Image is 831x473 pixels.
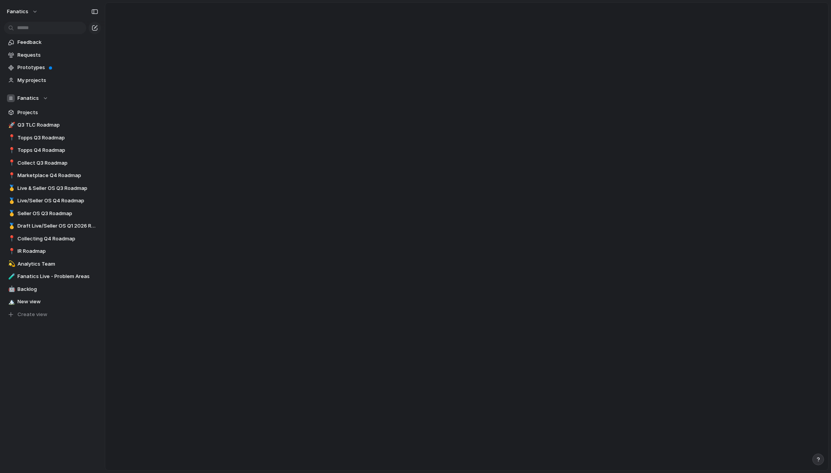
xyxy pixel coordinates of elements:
[17,159,98,167] span: Collect Q3 Roadmap
[17,311,47,318] span: Create view
[8,171,14,180] div: 📍
[7,235,15,243] button: 📍
[4,208,101,219] a: 🥇Seller OS Q3 Roadmap
[7,146,15,154] button: 📍
[17,222,98,230] span: Draft Live/Seller OS Q1 2026 Roadmap
[17,210,98,217] span: Seller OS Q3 Roadmap
[4,75,101,86] a: My projects
[8,184,14,193] div: 🥇
[17,64,98,71] span: Prototypes
[17,247,98,255] span: IR Roadmap
[17,94,39,102] span: Fanatics
[4,37,101,48] a: Feedback
[3,5,42,18] button: fanatics
[7,172,15,179] button: 📍
[4,62,101,73] a: Prototypes
[17,172,98,179] span: Marketplace Q4 Roadmap
[17,285,98,293] span: Backlog
[17,235,98,243] span: Collecting Q4 Roadmap
[4,195,101,207] a: 🥇Live/Seller OS Q4 Roadmap
[17,298,98,306] span: New view
[4,107,101,118] a: Projects
[17,273,98,280] span: Fanatics Live - Problem Areas
[17,197,98,205] span: Live/Seller OS Q4 Roadmap
[17,134,98,142] span: Topps Q3 Roadmap
[7,247,15,255] button: 📍
[8,158,14,167] div: 📍
[4,144,101,156] a: 📍Topps Q4 Roadmap
[8,197,14,205] div: 🥇
[8,234,14,243] div: 📍
[4,157,101,169] a: 📍Collect Q3 Roadmap
[7,134,15,142] button: 📍
[4,283,101,295] a: 🤖Backlog
[17,121,98,129] span: Q3 TLC Roadmap
[7,273,15,280] button: 🧪
[17,38,98,46] span: Feedback
[8,133,14,142] div: 📍
[7,159,15,167] button: 📍
[7,260,15,268] button: 💫
[17,77,98,84] span: My projects
[17,184,98,192] span: Live & Seller OS Q3 Roadmap
[4,296,101,308] a: 🏔️New view
[4,258,101,270] a: 💫Analytics Team
[4,132,101,144] a: 📍Topps Q3 Roadmap
[4,309,101,320] button: Create view
[7,121,15,129] button: 🚀
[7,197,15,205] button: 🥇
[8,272,14,281] div: 🧪
[8,259,14,268] div: 💫
[17,260,98,268] span: Analytics Team
[17,51,98,59] span: Requests
[7,298,15,306] button: 🏔️
[4,170,101,181] a: 📍Marketplace Q4 Roadmap
[17,146,98,154] span: Topps Q4 Roadmap
[7,285,15,293] button: 🤖
[17,109,98,117] span: Projects
[4,119,101,131] a: 🚀Q3 TLC Roadmap
[4,220,101,232] a: 🥇Draft Live/Seller OS Q1 2026 Roadmap
[4,233,101,245] a: 📍Collecting Q4 Roadmap
[7,184,15,192] button: 🥇
[7,8,28,16] span: fanatics
[8,285,14,294] div: 🤖
[8,146,14,155] div: 📍
[8,222,14,231] div: 🥇
[4,183,101,194] a: 🥇Live & Seller OS Q3 Roadmap
[8,247,14,256] div: 📍
[7,222,15,230] button: 🥇
[8,209,14,218] div: 🥇
[8,121,14,130] div: 🚀
[8,297,14,306] div: 🏔️
[4,49,101,61] a: Requests
[4,245,101,257] a: 📍IR Roadmap
[7,210,15,217] button: 🥇
[4,271,101,282] a: 🧪Fanatics Live - Problem Areas
[4,92,101,104] button: Fanatics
